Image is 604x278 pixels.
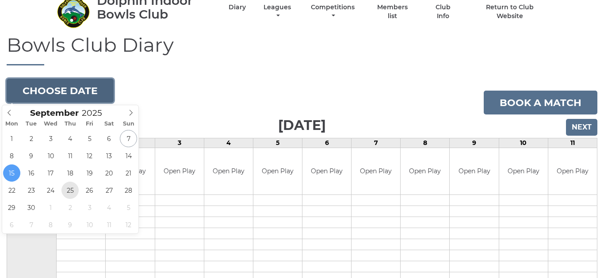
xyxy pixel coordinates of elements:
[261,3,293,20] a: Leagues
[7,79,114,103] button: Choose date
[204,148,253,194] td: Open Play
[7,34,597,65] h1: Bowls Club Diary
[450,138,499,148] td: 9
[100,216,118,233] span: October 11, 2025
[41,121,61,127] span: Wed
[81,199,98,216] span: October 3, 2025
[2,121,22,127] span: Mon
[23,164,40,182] span: September 16, 2025
[81,164,98,182] span: September 19, 2025
[309,3,357,20] a: Competitions
[372,3,413,20] a: Members list
[120,216,137,233] span: October 12, 2025
[42,216,59,233] span: October 8, 2025
[22,121,41,127] span: Tue
[499,138,548,148] td: 10
[30,109,79,118] span: Scroll to increment
[80,121,99,127] span: Fri
[352,138,401,148] td: 7
[3,216,20,233] span: October 6, 2025
[499,148,548,194] td: Open Play
[100,130,118,147] span: September 6, 2025
[23,216,40,233] span: October 7, 2025
[42,147,59,164] span: September 10, 2025
[81,130,98,147] span: September 5, 2025
[120,130,137,147] span: September 7, 2025
[61,121,80,127] span: Thu
[548,148,597,194] td: Open Play
[428,3,457,20] a: Club Info
[120,147,137,164] span: September 14, 2025
[61,130,79,147] span: September 4, 2025
[42,164,59,182] span: September 17, 2025
[229,3,246,11] a: Diary
[61,216,79,233] span: October 9, 2025
[61,182,79,199] span: September 25, 2025
[42,130,59,147] span: September 3, 2025
[484,91,597,114] a: Book a match
[81,147,98,164] span: September 12, 2025
[99,121,119,127] span: Sat
[450,148,498,194] td: Open Play
[23,199,40,216] span: September 30, 2025
[79,108,113,118] input: Scroll to increment
[120,199,137,216] span: October 5, 2025
[119,121,138,127] span: Sun
[401,148,449,194] td: Open Play
[42,182,59,199] span: September 24, 2025
[100,164,118,182] span: September 20, 2025
[23,182,40,199] span: September 23, 2025
[401,138,450,148] td: 8
[3,147,20,164] span: September 8, 2025
[548,138,597,148] td: 11
[81,216,98,233] span: October 10, 2025
[253,148,302,194] td: Open Play
[120,164,137,182] span: September 21, 2025
[61,164,79,182] span: September 18, 2025
[42,199,59,216] span: October 1, 2025
[3,164,20,182] span: September 15, 2025
[473,3,547,20] a: Return to Club Website
[61,147,79,164] span: September 11, 2025
[155,148,204,194] td: Open Play
[61,199,79,216] span: October 2, 2025
[352,148,400,194] td: Open Play
[100,199,118,216] span: October 4, 2025
[23,130,40,147] span: September 2, 2025
[100,182,118,199] span: September 27, 2025
[23,147,40,164] span: September 9, 2025
[253,138,302,148] td: 5
[155,138,204,148] td: 3
[302,148,351,194] td: Open Play
[120,182,137,199] span: September 28, 2025
[3,130,20,147] span: September 1, 2025
[100,147,118,164] span: September 13, 2025
[204,138,253,148] td: 4
[302,138,352,148] td: 6
[3,199,20,216] span: September 29, 2025
[81,182,98,199] span: September 26, 2025
[566,119,597,136] input: Next
[3,182,20,199] span: September 22, 2025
